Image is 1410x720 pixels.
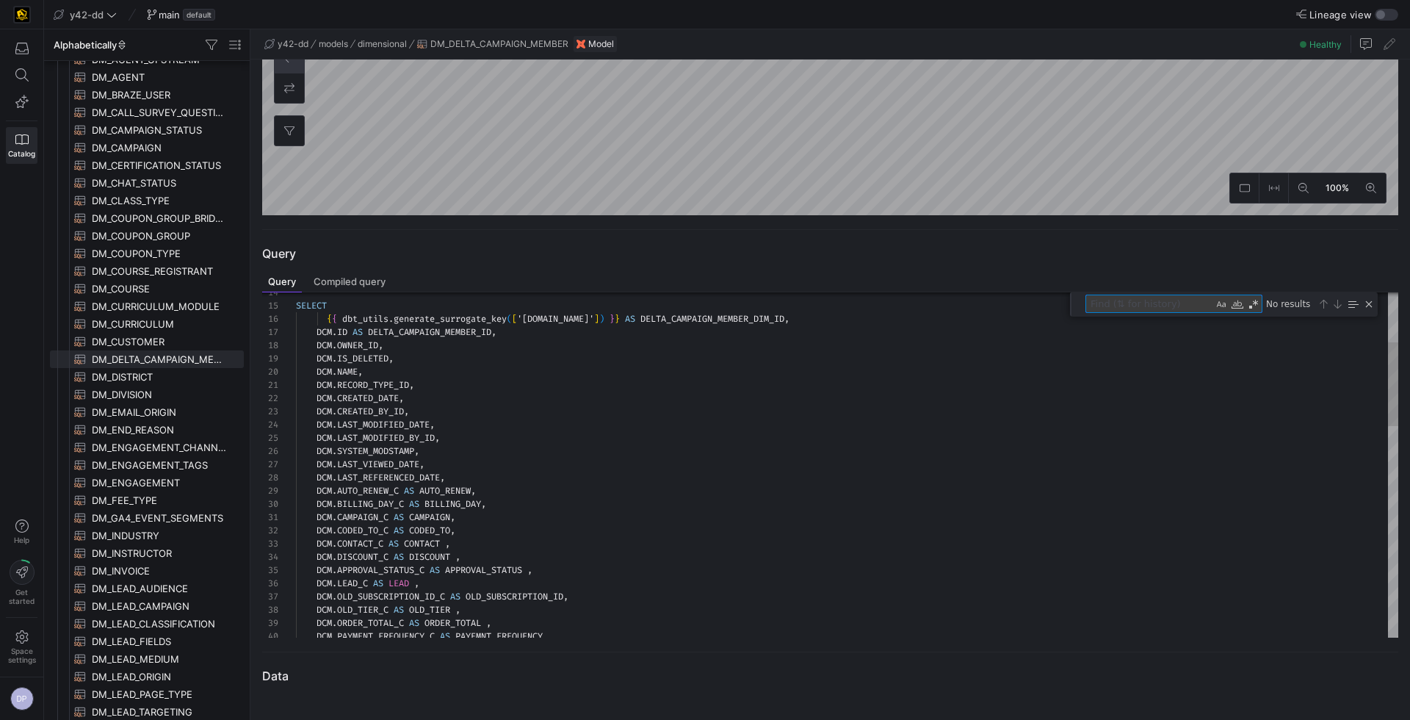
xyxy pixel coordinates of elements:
[50,104,244,121] a: DM_CALL_SURVEY_QUESTION​​​​​​​​​​
[262,511,278,524] div: 31
[317,366,332,378] span: DCM
[317,591,332,602] span: DCM
[92,104,227,121] span: DM_CALL_SURVEY_QUESTION​​​​​​​​​​
[92,439,227,456] span: DM_ENGAGEMENT_CHANNEL​​​​​​​​​​
[337,339,378,351] span: OWNER_ID
[268,277,296,287] span: Query
[419,458,424,470] span: ,
[92,580,227,597] span: DM_LEAD_AUDIENCE​​​​​​​​​​
[394,313,507,325] span: generate_surrogate_key
[262,312,278,325] div: 16
[404,406,409,417] span: ,
[92,334,227,350] span: DM_CUSTOMER​​​​​​​​​​
[332,538,337,550] span: .
[332,458,337,470] span: .
[481,498,486,510] span: ,
[1214,297,1229,312] div: Match Case (⌥⌘C)
[394,511,404,523] span: AS
[337,472,440,483] span: LAST_REFERENCED_DATE
[50,139,244,156] a: DM_CAMPAIGN​​​​​​​​​​
[640,313,784,325] span: DELTA_CAMPAIGN_MEMBER_DIM_ID
[50,650,244,668] a: DM_LEAD_MEDIUM​​​​​​​​​​
[332,525,337,536] span: .
[6,513,37,551] button: Help
[317,445,332,457] span: DCM
[450,525,455,536] span: ,
[50,474,244,492] div: Press SPACE to select this row.
[262,365,278,378] div: 20
[50,492,244,509] a: DM_FEE_TYPE​​​​​​​​​​
[394,551,404,563] span: AS
[50,86,244,104] a: DM_BRAZE_USER​​​​​​​​​​
[317,35,350,53] button: models
[50,544,244,562] div: Press SPACE to select this row.
[355,35,409,53] button: dimensional
[92,545,227,562] span: DM_INSTRUCTOR​​​​​​​​​​
[262,378,278,392] div: 21
[625,313,635,325] span: AS
[332,366,337,378] span: .
[317,432,332,444] span: DCM
[262,524,278,537] div: 32
[50,245,244,262] a: DM_COUPON_TYPE​​​​​​​​​​
[50,403,244,421] a: DM_EMAIL_ORIGIN​​​​​​​​​​
[92,316,227,333] span: DM_CURRICULUM​​​​​​​​​​
[92,651,227,668] span: DM_LEAD_MEDIUM​​​​​​​​​​
[332,472,337,483] span: .
[50,580,244,597] div: Press SPACE to select this row.
[409,498,419,510] span: AS
[337,604,388,616] span: OLD_TIER_C
[430,419,435,431] span: ,
[50,456,244,474] a: DM_ENGAGEMENT_TAGS​​​​​​​​​​
[317,604,332,616] span: DCM
[378,339,383,351] span: ,
[50,527,244,544] a: DM_INDUSTRY​​​​​​​​​​
[337,432,435,444] span: LAST_MODIFIED_BY_ID
[92,369,227,386] span: DM_DISTRICT​​​​​​​​​​
[337,551,388,563] span: DISCOUNT_C
[358,366,363,378] span: ,
[314,277,386,287] span: Compiled query
[12,536,31,544] span: Help
[50,386,244,403] a: DM_DIVISION​​​​​​​​​​
[10,687,34,710] div: DP
[50,174,244,192] div: Press SPACE to select this row.
[317,564,332,576] span: DCM
[332,498,337,510] span: .
[262,603,278,616] div: 38
[50,668,244,685] a: DM_LEAD_ORIGIN​​​​​​​​​​
[430,564,440,576] span: AS
[404,538,440,550] span: CONTACT
[92,210,227,227] span: DM_COUPON_GROUP_BRIDGE​​​​​​​​​​
[368,326,491,338] span: DELTA_CAMPAIGN_MEMBER_ID
[92,351,227,368] span: DM_DELTA_CAMPAIGN_MEMBER​​​​​​​​​​
[517,313,594,325] span: '[DOMAIN_NAME]'
[6,683,37,714] button: DP
[317,379,332,391] span: DCM
[466,591,563,602] span: OLD_SUBSCRIPTION_ID
[332,485,337,497] span: .
[92,669,227,685] span: DM_LEAD_ORIGIN​​​​​​​​​​
[337,419,430,431] span: LAST_MODIFIED_DATE
[92,69,227,86] span: DM_AGENT​​​​​​​​​​
[50,580,244,597] a: DM_LEAD_AUDIENCE​​​​​​​​​​
[50,368,244,386] div: Press SPACE to select this row.
[332,419,337,431] span: .
[1086,295,1213,312] textarea: Find
[337,392,399,404] span: CREATED_DATE
[445,564,522,576] span: APPROVAL_STATUS
[296,300,327,312] span: SELECT
[394,525,404,536] span: AS
[50,68,244,86] div: Press SPACE to select this row.
[317,326,332,338] span: DCM
[332,511,337,523] span: .
[262,405,278,418] div: 23
[50,597,244,615] div: Press SPACE to select this row.
[388,577,409,589] span: LEAD
[337,485,399,497] span: AUTO_RENEW_C
[317,485,332,497] span: DCM
[50,368,244,386] a: DM_DISTRICT​​​​​​​​​​
[50,562,244,580] div: Press SPACE to select this row.
[332,353,337,364] span: .
[388,538,399,550] span: AS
